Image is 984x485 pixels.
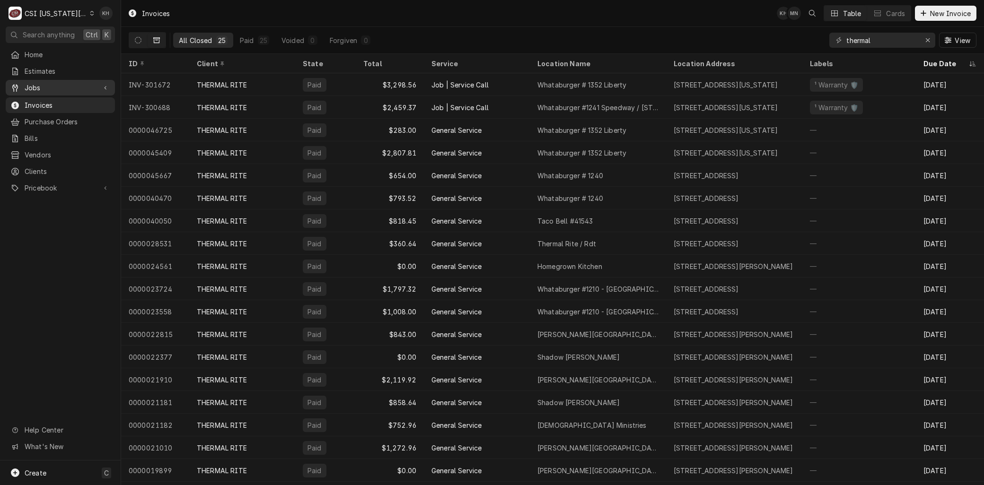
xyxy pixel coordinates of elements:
div: Thermal Rite / Rdt [537,239,596,249]
div: 0000028531 [121,232,189,255]
div: General Service [431,307,482,317]
span: New Invoice [928,9,973,18]
div: $283.00 [356,119,424,141]
div: — [802,459,916,482]
div: — [802,346,916,368]
div: CSI Kansas City's Avatar [9,7,22,20]
div: 0000021910 [121,368,189,391]
div: 0000022377 [121,346,189,368]
div: $2,807.81 [356,141,424,164]
div: Cards [886,9,905,18]
div: [STREET_ADDRESS][PERSON_NAME] [674,420,793,430]
div: 0000024561 [121,255,189,277]
span: Bills [25,133,110,143]
div: [DATE] [916,187,984,209]
div: $818.45 [356,209,424,232]
div: Paid [307,466,323,476]
div: KH [99,7,113,20]
button: View [939,33,976,48]
div: Paid [307,193,323,203]
div: Paid [307,420,323,430]
button: Search anythingCtrlK [6,26,115,43]
div: General Service [431,398,482,407]
div: Job | Service Call [431,103,489,113]
div: KH [777,7,790,20]
div: [DATE] [916,391,984,414]
div: Paid [307,125,323,135]
div: THERMAL RITE [197,103,247,113]
a: Estimates [6,63,115,79]
div: $1,272.96 [356,436,424,459]
a: Invoices [6,97,115,113]
div: 0000022815 [121,323,189,346]
div: General Service [431,216,482,226]
div: [STREET_ADDRESS] [674,284,739,294]
div: General Service [431,375,482,385]
span: Pricebook [25,183,96,193]
div: Whataburger # 1240 [537,171,603,181]
div: 0000019899 [121,459,189,482]
div: $793.52 [356,187,424,209]
div: [STREET_ADDRESS][PERSON_NAME] [674,398,793,407]
div: Shadow [PERSON_NAME] [537,398,620,407]
div: THERMAL RITE [197,398,247,407]
div: General Service [431,352,482,362]
a: Go to Pricebook [6,180,115,196]
div: 0 [363,35,369,45]
div: MN [788,7,801,20]
span: Vendors [25,150,110,160]
button: Erase input [920,33,935,48]
div: — [802,255,916,277]
div: General Service [431,329,482,339]
div: Labels [810,59,908,69]
div: Paid [307,103,323,113]
div: — [802,187,916,209]
div: — [802,141,916,164]
div: Paid [240,35,254,45]
div: 0000021010 [121,436,189,459]
span: Jobs [25,83,96,93]
div: Paid [307,261,323,271]
div: General Service [431,261,482,271]
span: View [953,35,972,45]
div: THERMAL RITE [197,171,247,181]
div: [STREET_ADDRESS][PERSON_NAME] [674,466,793,476]
div: 0000023724 [121,277,189,300]
div: [PERSON_NAME][GEOGRAPHIC_DATA] [537,329,659,339]
div: [STREET_ADDRESS] [674,193,739,203]
span: Invoices [25,100,110,110]
div: Paid [307,375,323,385]
div: [DATE] [916,323,984,346]
div: — [802,391,916,414]
div: Kyley Hunnicutt's Avatar [777,7,790,20]
div: CSI [US_STATE][GEOGRAPHIC_DATA] [25,9,87,18]
div: THERMAL RITE [197,466,247,476]
div: $0.00 [356,346,424,368]
a: Go to Help Center [6,422,115,438]
button: New Invoice [915,6,976,21]
div: General Service [431,239,482,249]
div: [DATE] [916,255,984,277]
div: Table [843,9,861,18]
div: Job | Service Call [431,80,489,90]
div: $858.64 [356,391,424,414]
div: C [9,7,22,20]
div: Paid [307,239,323,249]
div: Paid [307,307,323,317]
div: Taco Bell #41543 [537,216,593,226]
div: State [303,59,348,69]
div: — [802,300,916,323]
div: — [802,119,916,141]
div: [DATE] [916,459,984,482]
div: THERMAL RITE [197,443,247,453]
div: Paid [307,148,323,158]
a: Bills [6,130,115,146]
div: [DATE] [916,73,984,96]
div: $0.00 [356,459,424,482]
div: [DATE] [916,277,984,300]
div: $654.00 [356,164,424,187]
div: 0000021181 [121,391,189,414]
a: Vendors [6,147,115,163]
div: [STREET_ADDRESS][PERSON_NAME] [674,329,793,339]
a: Home [6,47,115,62]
